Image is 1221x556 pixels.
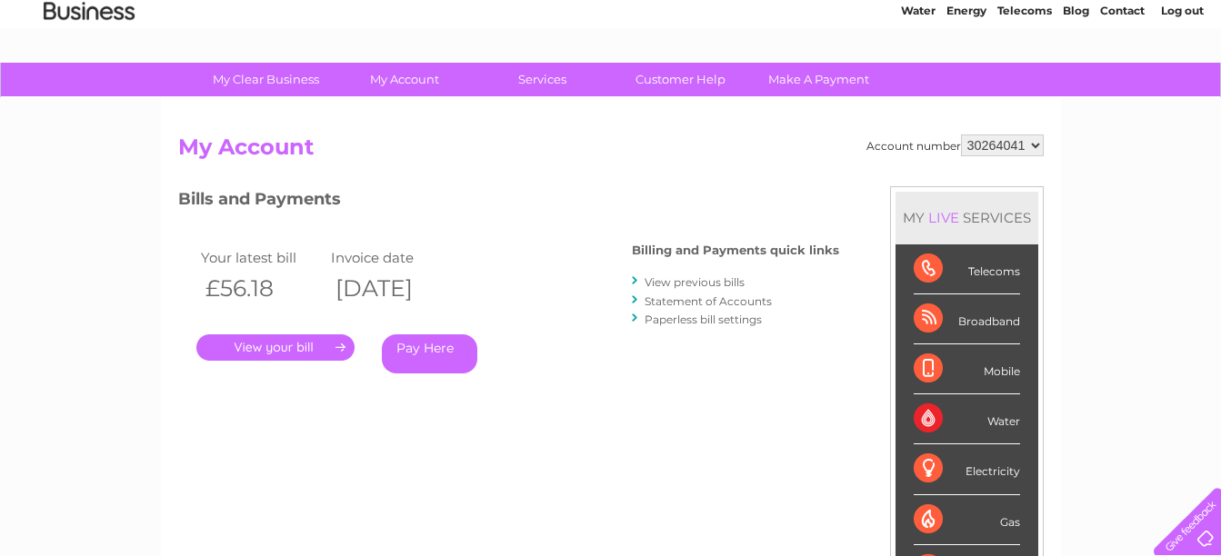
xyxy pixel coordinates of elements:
div: LIVE [925,209,963,226]
div: MY SERVICES [896,192,1038,243]
div: Electricity [914,444,1020,494]
a: Water [901,77,936,91]
div: Gas [914,495,1020,545]
a: Statement of Accounts [645,294,772,308]
a: Paperless bill settings [645,313,762,326]
a: Contact [1100,77,1145,91]
h2: My Account [178,134,1044,169]
div: Clear Business is a trading name of Verastar Limited (registered in [GEOGRAPHIC_DATA] No. 3667643... [182,10,1041,88]
img: logo.png [43,47,135,103]
th: [DATE] [326,270,457,307]
a: Energy [946,77,986,91]
a: My Clear Business [191,63,341,96]
a: Make A Payment [744,63,894,96]
div: Water [914,394,1020,444]
a: Log out [1161,77,1204,91]
a: Blog [1063,77,1089,91]
td: Your latest bill [196,245,327,270]
a: Services [467,63,617,96]
a: 0333 014 3131 [878,9,1004,32]
div: Broadband [914,294,1020,344]
th: £56.18 [196,270,327,307]
td: Invoice date [326,245,457,270]
h4: Billing and Payments quick links [632,243,839,257]
a: Pay Here [382,334,477,373]
h3: Bills and Payments [178,186,839,218]
div: Account number [866,134,1044,156]
a: . [196,334,355,361]
a: View previous bills [645,275,745,289]
div: Telecoms [914,244,1020,294]
div: Mobile [914,344,1020,394]
a: My Account [329,63,479,96]
a: Telecoms [997,77,1052,91]
a: Customer Help [605,63,756,96]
